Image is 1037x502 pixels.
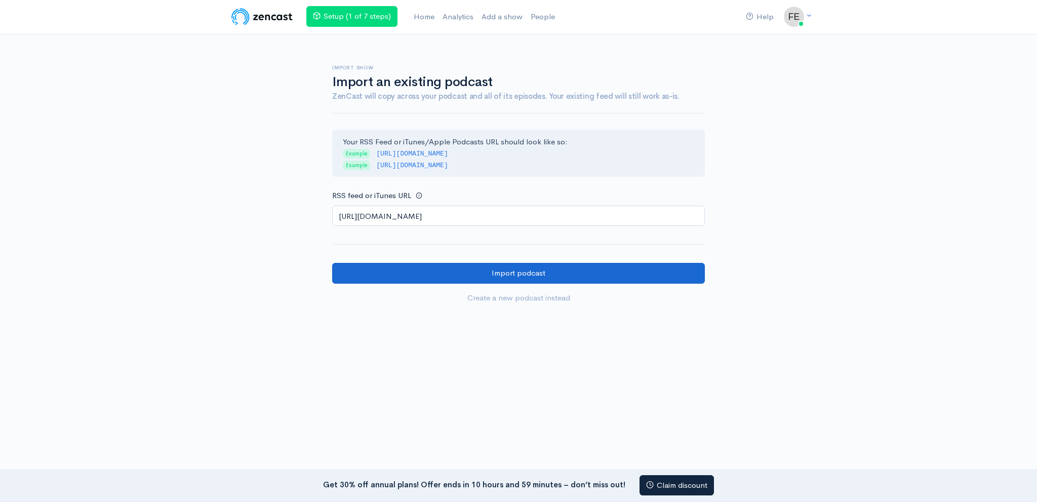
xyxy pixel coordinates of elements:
span: Example [343,149,370,159]
a: Add a show [477,6,527,28]
a: Claim discount [640,475,714,496]
strong: Get 30% off annual plans! Offer ends in 10 hours and 59 minutes – don’t miss out! [323,479,625,489]
a: Home [410,6,438,28]
div: Your RSS Feed or iTunes/Apple Podcasts URL should look like so: [332,130,705,177]
h6: Import show [332,65,705,70]
img: ZenCast Logo [230,7,294,27]
a: People [527,6,559,28]
code: [URL][DOMAIN_NAME] [376,150,448,158]
input: http://your-podcast.com/rss [332,206,705,226]
img: ... [784,7,804,27]
h1: Import an existing podcast [332,75,705,90]
a: Setup (1 of 7 steps) [306,6,397,27]
label: RSS feed or iTunes URL [332,190,411,202]
code: [URL][DOMAIN_NAME] [376,162,448,169]
a: Analytics [438,6,477,28]
a: Help [742,6,778,28]
input: Import podcast [332,263,705,284]
h4: ZenCast will copy across your podcast and all of its episodes. Your existing feed will still work... [332,92,705,101]
a: Create a new podcast instead [332,288,705,308]
span: Example [343,161,370,170]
